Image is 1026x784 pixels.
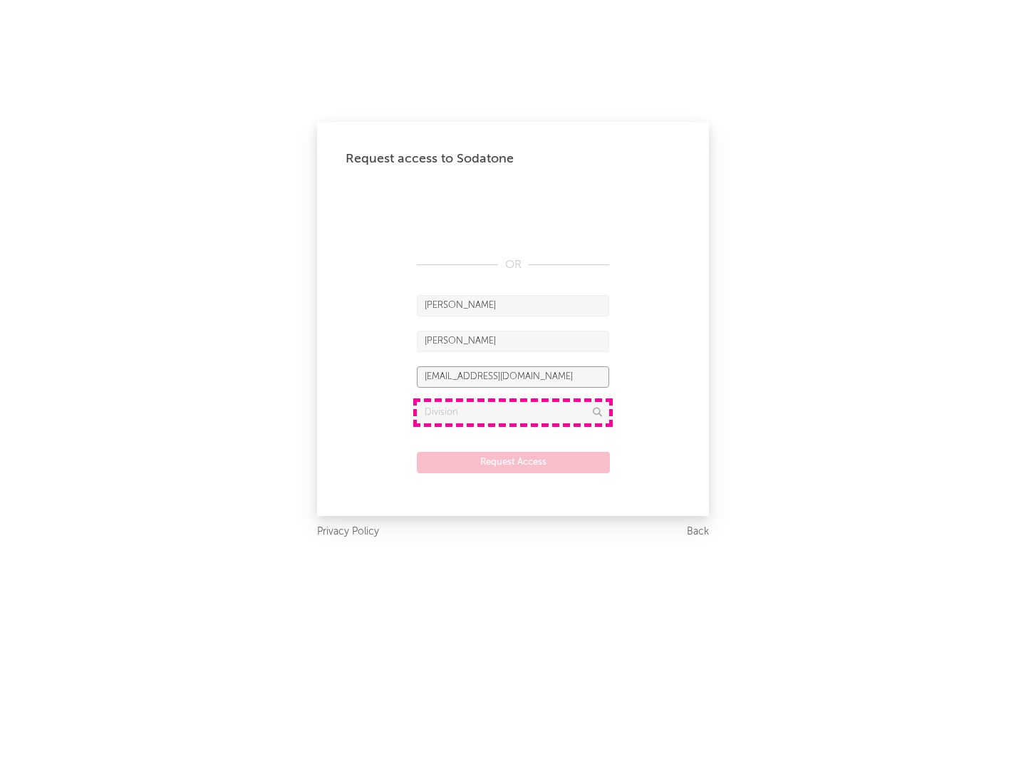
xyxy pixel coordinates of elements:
[687,523,709,541] a: Back
[417,257,609,274] div: OR
[417,331,609,352] input: Last Name
[417,452,610,473] button: Request Access
[417,402,609,423] input: Division
[317,523,379,541] a: Privacy Policy
[417,366,609,388] input: Email
[417,295,609,316] input: First Name
[346,150,680,167] div: Request access to Sodatone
